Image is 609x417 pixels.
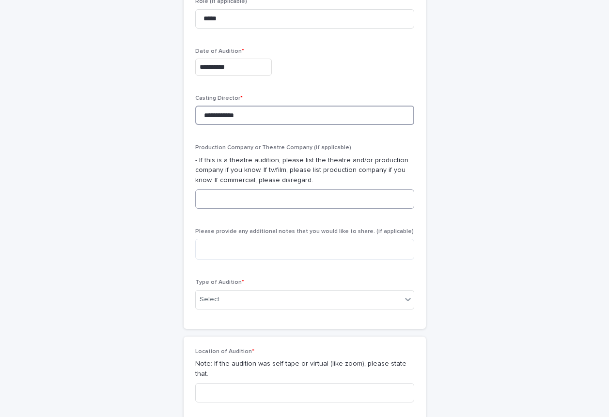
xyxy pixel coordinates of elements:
p: Note: If the audition was self-tape or virtual (like zoom), please state that. [195,359,414,379]
span: Please provide any additional notes that you would like to share. (if applicable) [195,229,414,234]
span: Casting Director [195,95,243,101]
span: Type of Audition [195,279,244,285]
div: Select... [200,294,224,305]
span: Date of Audition [195,48,244,54]
span: Location of Audition [195,349,254,355]
span: Production Company or Theatre Company (if applicable) [195,145,351,151]
p: - If this is a theatre audition, please list the theatre and/or production company if you know. I... [195,155,414,185]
